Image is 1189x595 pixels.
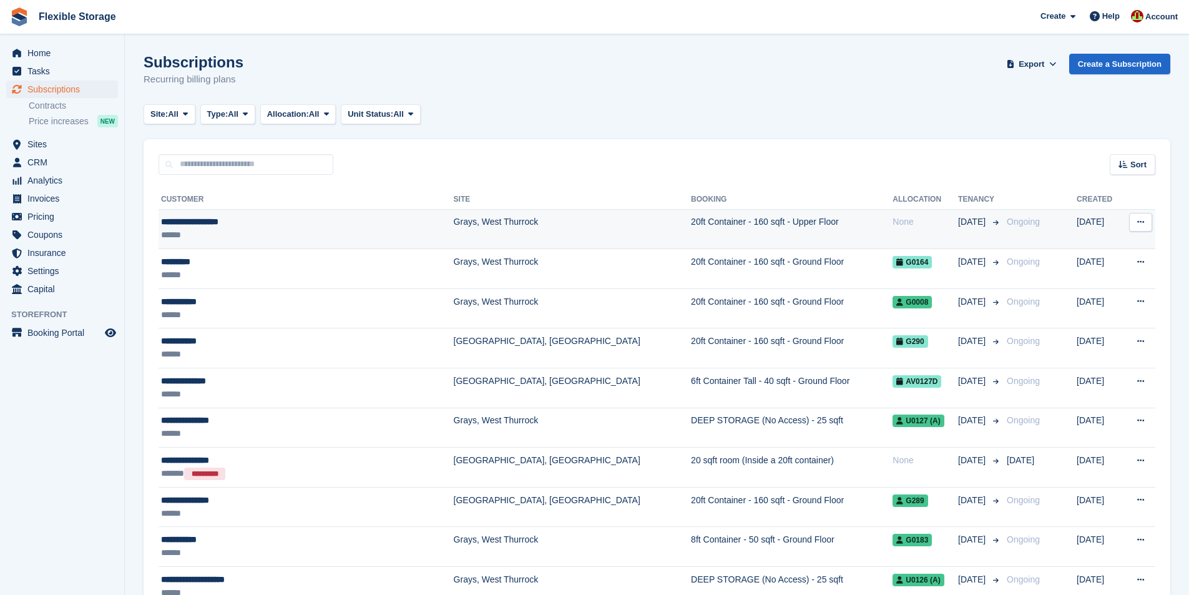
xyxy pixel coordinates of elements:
span: Insurance [27,244,102,262]
span: Ongoing [1007,257,1040,267]
a: menu [6,154,118,171]
span: G289 [893,494,927,507]
span: Ongoing [1007,297,1040,307]
span: Pricing [27,208,102,225]
span: Ongoing [1007,336,1040,346]
span: Subscriptions [27,81,102,98]
img: David Jones [1131,10,1143,22]
th: Site [454,190,692,210]
th: Created [1077,190,1122,210]
span: Unit Status: [348,108,393,120]
span: AV0127d [893,375,941,388]
span: Export [1019,58,1044,71]
a: menu [6,280,118,298]
span: Storefront [11,308,124,321]
td: 20ft Container - 160 sqft - Ground Floor [691,249,893,289]
span: [DATE] [958,573,988,586]
th: Tenancy [958,190,1002,210]
span: Coupons [27,226,102,243]
span: Ongoing [1007,415,1040,425]
span: CRM [27,154,102,171]
a: menu [6,62,118,80]
span: Home [27,44,102,62]
a: menu [6,324,118,342]
td: DEEP STORAGE (No Access) - 25 sqft [691,408,893,448]
a: Preview store [103,325,118,340]
a: Flexible Storage [34,6,121,27]
a: menu [6,172,118,189]
span: Account [1145,11,1178,23]
td: [GEOGRAPHIC_DATA], [GEOGRAPHIC_DATA] [454,448,692,488]
span: Capital [27,280,102,298]
td: [GEOGRAPHIC_DATA], [GEOGRAPHIC_DATA] [454,368,692,408]
th: Booking [691,190,893,210]
a: menu [6,226,118,243]
a: menu [6,44,118,62]
span: Ongoing [1007,495,1040,505]
td: [DATE] [1077,249,1122,289]
button: Site: All [144,104,195,125]
span: Invoices [27,190,102,207]
th: Allocation [893,190,958,210]
span: Ongoing [1007,534,1040,544]
span: [DATE] [958,494,988,507]
span: Ongoing [1007,376,1040,386]
span: Type: [207,108,228,120]
span: [DATE] [958,295,988,308]
button: Type: All [200,104,255,125]
span: [DATE] [958,375,988,388]
td: 20ft Container - 160 sqft - Ground Floor [691,288,893,328]
span: U0126 (a) [893,574,944,586]
span: G0008 [893,296,932,308]
span: [DATE] [958,414,988,427]
td: Grays, West Thurrock [454,209,692,249]
span: Allocation: [267,108,309,120]
td: [DATE] [1077,448,1122,488]
span: [DATE] [958,533,988,546]
span: Help [1102,10,1120,22]
td: 20 sqft room (Inside a 20ft container) [691,448,893,488]
h1: Subscriptions [144,54,243,71]
span: Create [1040,10,1065,22]
span: Sort [1130,159,1147,171]
td: [DATE] [1077,209,1122,249]
a: menu [6,208,118,225]
a: menu [6,244,118,262]
span: Settings [27,262,102,280]
span: Sites [27,135,102,153]
div: None [893,215,958,229]
td: 20ft Container - 160 sqft - Ground Floor [691,487,893,527]
span: Analytics [27,172,102,189]
td: Grays, West Thurrock [454,288,692,328]
span: Ongoing [1007,574,1040,584]
span: G0164 [893,256,932,268]
span: G0183 [893,534,932,546]
td: 20ft Container - 160 sqft - Ground Floor [691,328,893,368]
a: menu [6,81,118,98]
span: All [393,108,404,120]
a: menu [6,190,118,207]
button: Export [1004,54,1059,74]
td: [DATE] [1077,487,1122,527]
td: [GEOGRAPHIC_DATA], [GEOGRAPHIC_DATA] [454,487,692,527]
span: [DATE] [958,335,988,348]
td: Grays, West Thurrock [454,527,692,567]
span: [DATE] [958,215,988,229]
td: Grays, West Thurrock [454,408,692,448]
td: [DATE] [1077,328,1122,368]
span: [DATE] [958,454,988,467]
span: Ongoing [1007,217,1040,227]
div: NEW [97,115,118,127]
a: Create a Subscription [1069,54,1170,74]
td: [DATE] [1077,368,1122,408]
span: [DATE] [1007,455,1034,465]
div: None [893,454,958,467]
span: Booking Portal [27,324,102,342]
span: U0127 (a) [893,415,944,427]
td: [DATE] [1077,288,1122,328]
td: Grays, West Thurrock [454,249,692,289]
td: [DATE] [1077,527,1122,567]
span: [DATE] [958,255,988,268]
button: Allocation: All [260,104,336,125]
span: Site: [150,108,168,120]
